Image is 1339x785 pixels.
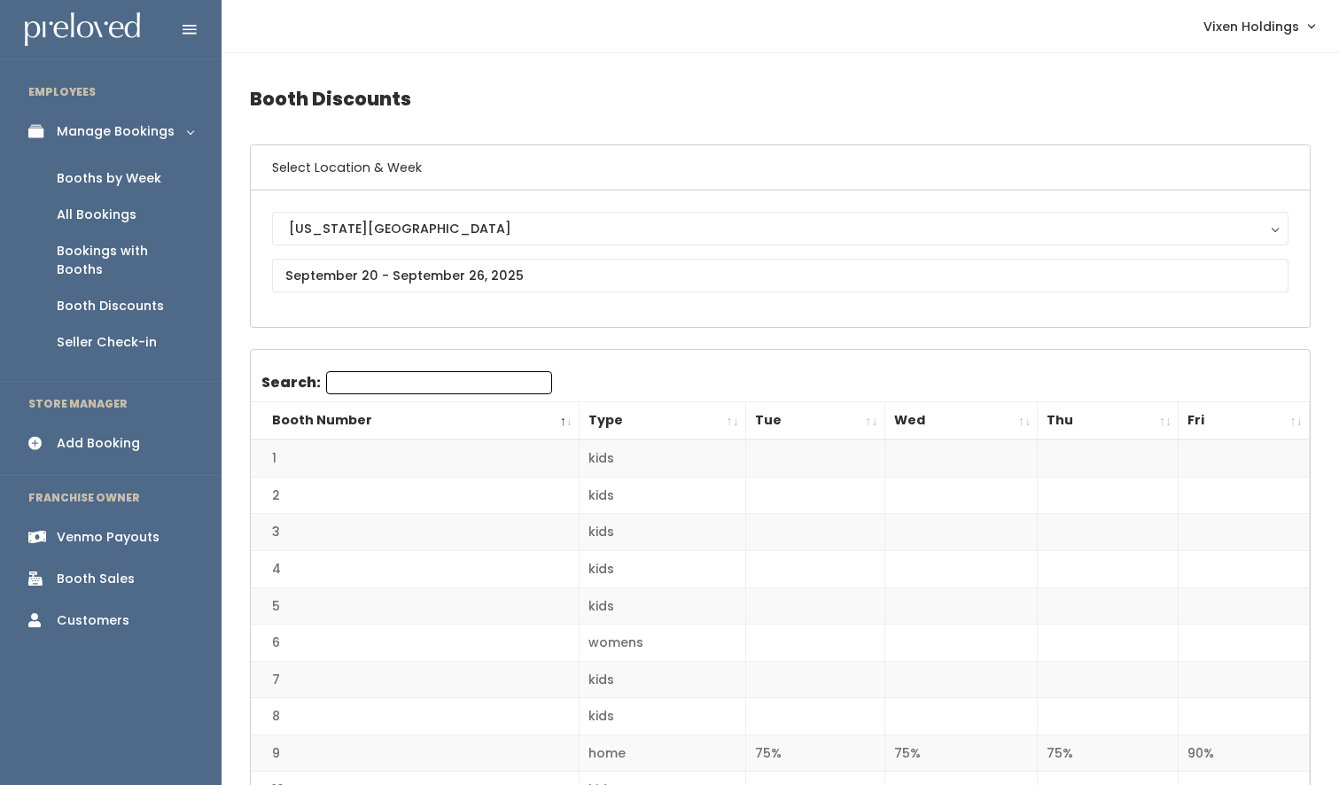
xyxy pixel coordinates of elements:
[272,212,1288,245] button: [US_STATE][GEOGRAPHIC_DATA]
[251,698,580,735] td: 8
[251,661,580,698] td: 7
[580,514,746,551] td: kids
[57,169,161,188] div: Booths by Week
[326,371,552,394] input: Search:
[251,402,580,440] th: Booth Number: activate to sort column descending
[884,402,1038,440] th: Wed: activate to sort column ascending
[261,371,552,394] label: Search:
[1203,17,1299,36] span: Vixen Holdings
[580,551,746,588] td: kids
[251,551,580,588] td: 4
[57,122,175,141] div: Manage Bookings
[580,734,746,772] td: home
[1179,734,1310,772] td: 90%
[272,259,1288,292] input: September 20 - September 26, 2025
[251,587,580,625] td: 5
[57,297,164,315] div: Booth Discounts
[57,570,135,588] div: Booth Sales
[57,333,157,352] div: Seller Check-in
[57,528,160,547] div: Venmo Payouts
[884,734,1038,772] td: 75%
[1038,734,1179,772] td: 75%
[251,439,580,477] td: 1
[57,206,136,224] div: All Bookings
[289,219,1272,238] div: [US_STATE][GEOGRAPHIC_DATA]
[1179,402,1310,440] th: Fri: activate to sort column ascending
[57,242,193,279] div: Bookings with Booths
[580,698,746,735] td: kids
[580,587,746,625] td: kids
[25,12,140,47] img: preloved logo
[251,145,1310,190] h6: Select Location & Week
[580,661,746,698] td: kids
[745,402,884,440] th: Tue: activate to sort column ascending
[745,734,884,772] td: 75%
[57,434,140,453] div: Add Booking
[250,74,1311,123] h4: Booth Discounts
[580,477,746,514] td: kids
[580,402,746,440] th: Type: activate to sort column ascending
[251,514,580,551] td: 3
[580,439,746,477] td: kids
[57,611,129,630] div: Customers
[580,625,746,662] td: womens
[1038,402,1179,440] th: Thu: activate to sort column ascending
[1186,7,1332,45] a: Vixen Holdings
[251,625,580,662] td: 6
[251,734,580,772] td: 9
[251,477,580,514] td: 2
